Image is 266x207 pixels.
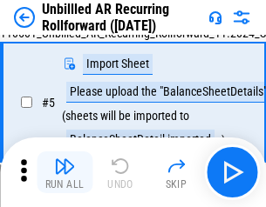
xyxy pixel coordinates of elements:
[83,54,153,75] div: Import Sheet
[37,151,92,193] button: Run All
[208,10,222,24] img: Support
[54,156,75,177] img: Run All
[166,156,187,177] img: Skip
[45,179,85,190] div: Run All
[218,158,246,186] img: Main button
[42,96,55,110] span: # 5
[166,179,188,190] div: Skip
[66,130,215,150] div: BalanceSheetDetail-imported
[14,7,35,28] img: Back
[231,7,252,28] img: Settings menu
[42,1,201,34] div: Unbillled AR Recurring Rollforward ([DATE])
[148,151,204,193] button: Skip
